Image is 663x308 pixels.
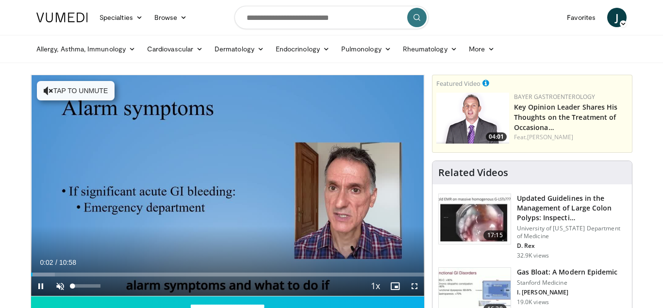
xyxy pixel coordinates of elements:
[561,8,601,27] a: Favorites
[463,39,500,59] a: More
[335,39,397,59] a: Pulmonology
[36,13,88,22] img: VuMedi Logo
[366,276,385,296] button: Playback Rate
[527,133,573,141] a: [PERSON_NAME]
[517,279,618,287] p: Stanford Medicine
[607,8,627,27] a: J
[436,93,509,144] a: 04:01
[438,167,508,178] h4: Related Videos
[141,39,209,59] a: Cardiovascular
[517,225,626,240] p: University of [US_STATE] Department of Medicine
[31,273,424,276] div: Progress Bar
[483,230,507,240] span: 17:15
[517,267,618,277] h3: Gas Bloat: A Modern Epidemic
[55,259,57,266] span: /
[50,276,70,296] button: Unmute
[439,194,511,244] img: dfcfcb0d-b871-4e1a-9f0c-9f64970f7dd8.150x105_q85_crop-smart_upscale.jpg
[517,242,626,250] p: D. Rex
[209,39,270,59] a: Dermatology
[59,259,76,266] span: 10:58
[270,39,335,59] a: Endocrinology
[517,298,549,306] p: 19.0K views
[517,252,549,259] p: 32.9K views
[514,93,596,101] a: Bayer Gastroenterology
[438,194,626,259] a: 17:15 Updated Guidelines in the Management of Large Colon Polyps: Inspecti… University of [US_STA...
[517,289,618,296] p: I. [PERSON_NAME]
[31,39,141,59] a: Allergy, Asthma, Immunology
[31,75,424,296] video-js: Video Player
[397,39,463,59] a: Rheumatology
[436,79,481,88] small: Featured Video
[31,276,50,296] button: Pause
[514,102,618,132] a: Key Opinion Leader Shares His Thoughts on the Treatment of Occasiona…
[149,8,193,27] a: Browse
[40,259,53,266] span: 0:02
[72,284,100,288] div: Volume Level
[486,132,507,141] span: 04:01
[405,276,424,296] button: Fullscreen
[514,133,628,142] div: Feat.
[385,276,405,296] button: Enable picture-in-picture mode
[94,8,149,27] a: Specialties
[37,81,115,100] button: Tap to unmute
[517,194,626,223] h3: Updated Guidelines in the Management of Large Colon Polyps: Inspecti…
[234,6,429,29] input: Search topics, interventions
[436,93,509,144] img: 9828b8df-38ad-4333-b93d-bb657251ca89.png.150x105_q85_crop-smart_upscale.png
